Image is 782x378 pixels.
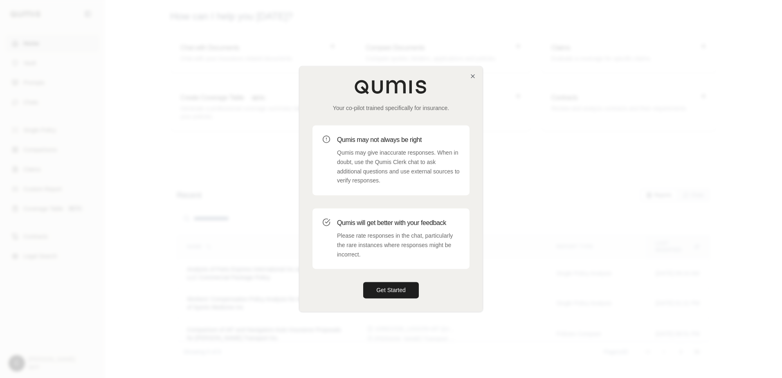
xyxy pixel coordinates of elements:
h3: Qumis will get better with your feedback [337,218,460,228]
img: Qumis Logo [354,79,428,94]
p: Qumis may give inaccurate responses. When in doubt, use the Qumis Clerk chat to ask additional qu... [337,148,460,185]
p: Your co-pilot trained specifically for insurance. [312,104,470,112]
p: Please rate responses in the chat, particularly the rare instances where responses might be incor... [337,231,460,259]
h3: Qumis may not always be right [337,135,460,145]
button: Get Started [363,282,419,299]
